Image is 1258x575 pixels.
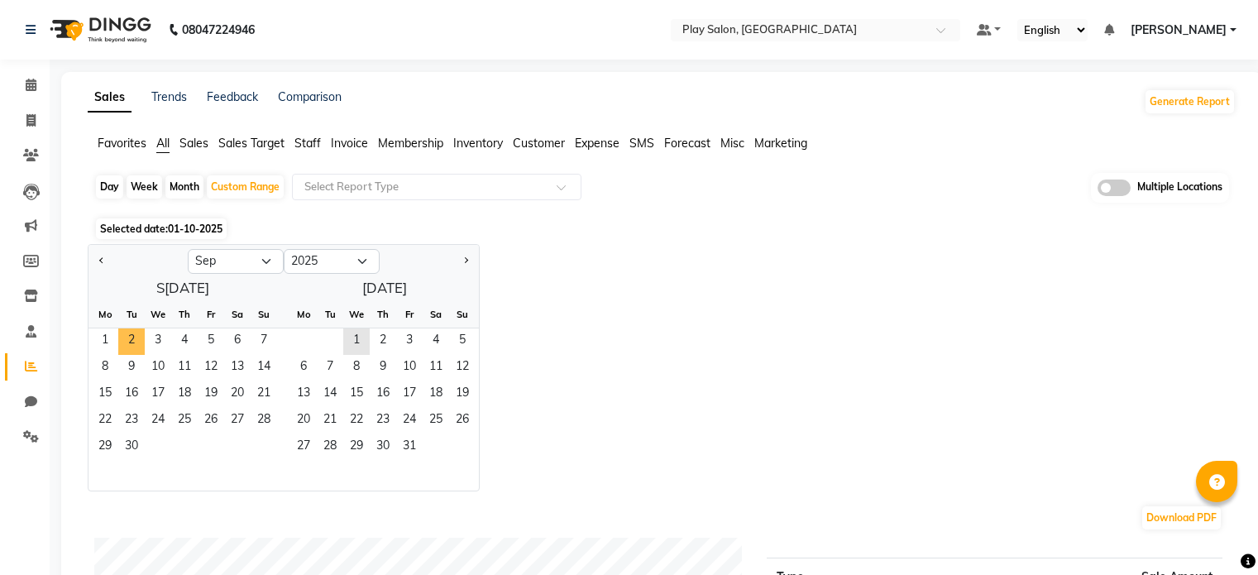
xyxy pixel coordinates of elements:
[1137,180,1222,196] span: Multiple Locations
[92,355,118,381] div: Monday, September 8, 2025
[198,381,224,408] span: 19
[251,408,277,434] div: Sunday, September 28, 2025
[145,355,171,381] span: 10
[207,89,258,104] a: Feedback
[396,328,423,355] div: Friday, October 3, 2025
[370,355,396,381] span: 9
[459,248,472,275] button: Next month
[343,381,370,408] span: 15
[171,328,198,355] div: Thursday, September 4, 2025
[629,136,654,151] span: SMS
[92,434,118,461] span: 29
[171,408,198,434] span: 25
[513,136,565,151] span: Customer
[396,408,423,434] div: Friday, October 24, 2025
[290,408,317,434] span: 20
[224,408,251,434] div: Saturday, September 27, 2025
[92,434,118,461] div: Monday, September 29, 2025
[370,328,396,355] div: Thursday, October 2, 2025
[92,328,118,355] span: 1
[145,301,171,328] div: We
[317,381,343,408] span: 14
[171,381,198,408] span: 18
[96,218,227,239] span: Selected date:
[317,434,343,461] div: Tuesday, October 28, 2025
[284,249,380,274] select: Select year
[396,381,423,408] span: 17
[331,136,368,151] span: Invoice
[423,328,449,355] span: 4
[179,136,208,151] span: Sales
[396,381,423,408] div: Friday, October 17, 2025
[290,355,317,381] span: 6
[754,136,807,151] span: Marketing
[294,136,321,151] span: Staff
[370,381,396,408] span: 16
[290,434,317,461] span: 27
[118,434,145,461] span: 30
[251,381,277,408] div: Sunday, September 21, 2025
[251,328,277,355] span: 7
[171,301,198,328] div: Th
[198,328,224,355] span: 5
[396,355,423,381] span: 10
[423,381,449,408] span: 18
[251,381,277,408] span: 21
[92,301,118,328] div: Mo
[343,328,370,355] span: 1
[396,434,423,461] span: 31
[343,328,370,355] div: Wednesday, October 1, 2025
[118,328,145,355] div: Tuesday, September 2, 2025
[317,301,343,328] div: Tu
[343,434,370,461] div: Wednesday, October 29, 2025
[370,328,396,355] span: 2
[396,328,423,355] span: 3
[198,381,224,408] div: Friday, September 19, 2025
[449,381,476,408] div: Sunday, October 19, 2025
[145,355,171,381] div: Wednesday, September 10, 2025
[118,381,145,408] span: 16
[290,434,317,461] div: Monday, October 27, 2025
[290,355,317,381] div: Monday, October 6, 2025
[423,381,449,408] div: Saturday, October 18, 2025
[290,381,317,408] span: 13
[317,355,343,381] div: Tuesday, October 7, 2025
[151,89,187,104] a: Trends
[118,328,145,355] span: 2
[198,328,224,355] div: Friday, September 5, 2025
[156,136,170,151] span: All
[449,408,476,434] span: 26
[290,381,317,408] div: Monday, October 13, 2025
[92,381,118,408] span: 15
[145,328,171,355] span: 3
[92,381,118,408] div: Monday, September 15, 2025
[370,381,396,408] div: Thursday, October 16, 2025
[171,355,198,381] div: Thursday, September 11, 2025
[171,355,198,381] span: 11
[251,301,277,328] div: Su
[290,408,317,434] div: Monday, October 20, 2025
[171,408,198,434] div: Thursday, September 25, 2025
[396,408,423,434] span: 24
[251,355,277,381] span: 14
[251,328,277,355] div: Sunday, September 7, 2025
[92,408,118,434] div: Monday, September 22, 2025
[449,328,476,355] span: 5
[198,301,224,328] div: Fr
[1131,22,1227,39] span: [PERSON_NAME]
[224,381,251,408] div: Saturday, September 20, 2025
[118,301,145,328] div: Tu
[396,355,423,381] div: Friday, October 10, 2025
[317,355,343,381] span: 7
[95,248,108,275] button: Previous month
[370,434,396,461] span: 30
[118,408,145,434] div: Tuesday, September 23, 2025
[145,381,171,408] span: 17
[88,83,132,113] a: Sales
[423,408,449,434] div: Saturday, October 25, 2025
[92,355,118,381] span: 8
[207,175,284,199] div: Custom Range
[396,301,423,328] div: Fr
[224,328,251,355] div: Saturday, September 6, 2025
[171,381,198,408] div: Thursday, September 18, 2025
